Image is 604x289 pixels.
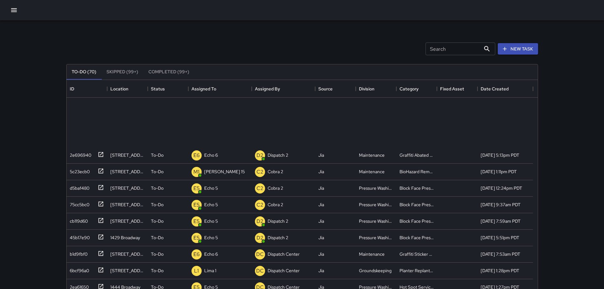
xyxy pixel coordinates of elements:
div: Assigned To [188,80,252,98]
div: Jia [318,201,324,208]
div: d5baf480 [67,182,89,191]
div: Graffiti Abated Large [399,152,434,158]
p: To-Do [151,218,164,224]
p: Echo 5 [204,218,218,224]
p: M1 [193,168,199,176]
div: Block Face Pressure Washed [399,201,434,208]
p: E5 [193,234,200,242]
div: ID [70,80,74,98]
div: 1601 San Pablo Avenue [110,201,145,208]
div: 1429 Broadway [110,234,140,241]
p: Dispatch 2 [268,234,288,241]
div: 423 7th Street [110,168,145,175]
div: 9/4/2025, 9:37am PDT [481,201,521,208]
div: Jia [318,218,324,224]
div: Assigned By [252,80,315,98]
p: Dispatch Center [268,267,300,274]
p: D2 [257,218,263,225]
div: cb119d60 [67,215,88,224]
div: 75cc5bc0 [67,199,89,208]
p: D2 [257,152,263,159]
div: Division [356,80,396,98]
p: DC [256,251,264,258]
p: C2 [257,168,263,176]
div: Maintenance [359,168,385,175]
div: Date Created [477,80,533,98]
div: Division [359,80,374,98]
div: Assigned By [255,80,280,98]
p: Cobra 2 [268,168,283,175]
div: Fixed Asset [437,80,477,98]
div: Groundskeeping [359,267,392,274]
p: Echo 5 [204,234,218,241]
div: 9/4/2025, 5:13pm PDT [481,152,519,158]
div: 9/3/2025, 5:51pm PDT [481,234,519,241]
div: Location [110,80,128,98]
div: Status [151,80,165,98]
p: E6 [193,152,200,159]
div: 2e696940 [67,149,91,158]
button: New Task [498,43,538,55]
div: 9/4/2025, 12:24pm PDT [481,185,522,191]
p: To-Do [151,234,164,241]
div: 436 14th Street [110,267,145,274]
div: Maintenance [359,251,385,257]
div: Jia [318,267,324,274]
div: Planter Replanted [399,267,434,274]
div: Block Face Pressure Washed [399,234,434,241]
p: Lima 1 [204,267,216,274]
div: Block Face Pressure Washed [399,218,434,224]
div: 45b17e90 [67,232,90,241]
div: Jia [318,251,324,257]
p: D2 [257,234,263,242]
p: Echo 5 [204,185,218,191]
p: C2 [257,201,263,209]
p: E6 [193,251,200,258]
p: Dispatch Center [268,251,300,257]
p: Cobra 2 [268,185,283,191]
div: 5c23ecb0 [67,166,90,175]
div: 1221 Broadway [110,185,145,191]
p: E5 [193,201,200,209]
div: Location [107,80,148,98]
p: Cobra 2 [268,201,283,208]
p: Echo 6 [204,152,218,158]
p: Echo 5 [204,201,218,208]
div: Pressure Washing [359,234,393,241]
div: Pressure Washing [359,185,393,191]
p: E5 [193,218,200,225]
div: 435 19th Street [110,251,145,257]
p: L1 [194,267,199,275]
div: Jia [318,185,324,191]
div: Graffiti Sticker Abated Small [399,251,434,257]
button: Completed (99+) [143,64,194,80]
p: To-Do [151,201,164,208]
div: BioHazard Removed [399,168,434,175]
p: Dispatch 2 [268,218,288,224]
p: To-Do [151,168,164,175]
div: Source [318,80,333,98]
p: DC [256,267,264,275]
div: Pressure Washing [359,201,393,208]
div: Block Face Pressure Washed [399,185,434,191]
div: Assigned To [192,80,216,98]
p: To-Do [151,267,164,274]
div: 6bcf96a0 [67,265,89,274]
div: 9/3/2025, 7:53am PDT [481,251,520,257]
div: Maintenance [359,152,385,158]
p: To-Do [151,185,164,191]
div: Category [396,80,437,98]
div: 9/4/2025, 1:11pm PDT [481,168,517,175]
p: Echo 6 [204,251,218,257]
div: 1900 Telegraph Avenue [110,218,145,224]
button: To-Do (70) [67,64,101,80]
div: 9/4/2025, 7:59am PDT [481,218,521,224]
div: Jia [318,152,324,158]
p: E5 [193,185,200,192]
p: To-Do [151,152,164,158]
p: C2 [257,185,263,192]
div: Jia [318,168,324,175]
p: Dispatch 2 [268,152,288,158]
div: b1d9fbf0 [67,248,88,257]
div: Category [399,80,419,98]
